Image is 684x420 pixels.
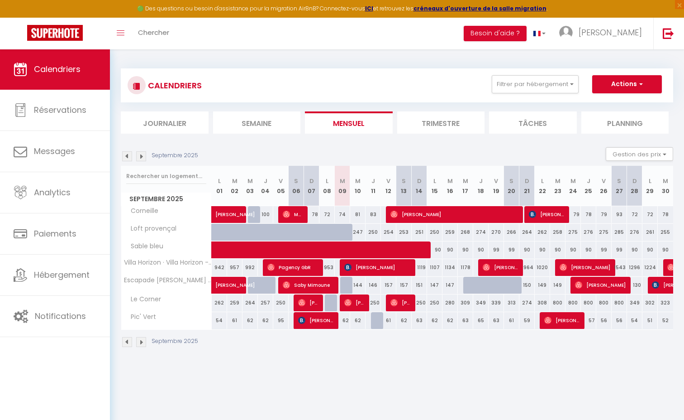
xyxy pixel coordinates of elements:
li: Trimestre [397,111,485,134]
div: 992 [242,259,258,276]
div: 146 [366,277,381,294]
div: 250 [427,294,442,311]
button: Gestion des prix [606,147,673,161]
span: [PERSON_NAME] [298,294,318,311]
span: [PERSON_NAME] [575,276,626,294]
abbr: M [232,177,237,185]
div: 308 [535,294,550,311]
span: Calendriers [34,63,81,75]
abbr: V [386,177,390,185]
th: 12 [381,166,396,206]
div: 65 [473,312,489,329]
th: 05 [273,166,289,206]
div: 149 [550,277,565,294]
a: ... [PERSON_NAME] [552,18,653,49]
th: 26 [596,166,612,206]
div: 275 [565,224,581,241]
div: 957 [227,259,242,276]
div: 250 [427,224,442,241]
div: 1119 [412,259,427,276]
span: [PERSON_NAME] [544,312,580,329]
div: 339 [489,294,504,311]
div: 78 [581,206,596,223]
a: créneaux d'ouverture de la salle migration [413,5,546,12]
span: [PERSON_NAME] [390,294,411,311]
li: Semaine [213,111,301,134]
span: [PERSON_NAME] [579,27,642,38]
span: Margaux Ptv [283,206,303,223]
div: 247 [350,224,366,241]
div: 79 [565,206,581,223]
p: Septembre 2025 [152,151,198,160]
abbr: J [587,177,590,185]
span: Messages [34,145,75,157]
abbr: J [264,177,267,185]
div: 74 [335,206,350,223]
abbr: D [525,177,529,185]
th: 17 [458,166,473,206]
div: 79 [596,206,612,223]
th: 16 [442,166,458,206]
div: 250 [366,294,381,311]
div: 1224 [642,259,658,276]
div: 323 [658,294,673,311]
button: Filtrer par hébergement [492,75,579,93]
span: Pagency GbR [267,259,318,276]
abbr: D [309,177,314,185]
span: [PERSON_NAME] [298,312,334,329]
abbr: M [447,177,453,185]
div: 72 [319,206,335,223]
img: ... [559,26,573,39]
abbr: S [509,177,513,185]
abbr: M [355,177,361,185]
div: 147 [442,277,458,294]
div: 274 [473,224,489,241]
abbr: D [417,177,422,185]
div: 61 [504,312,519,329]
th: 09 [335,166,350,206]
abbr: J [371,177,375,185]
abbr: L [541,177,544,185]
div: 800 [550,294,565,311]
div: 953 [319,259,335,276]
div: 1178 [458,259,473,276]
div: 255 [658,224,673,241]
div: 800 [581,294,596,311]
th: 25 [581,166,596,206]
div: 1296 [627,259,642,276]
span: Chercher [138,28,169,37]
abbr: M [555,177,560,185]
span: [PERSON_NAME] [344,294,365,311]
div: 259 [227,294,242,311]
span: Septembre 2025 [121,193,211,206]
div: 276 [581,224,596,241]
div: 62 [335,312,350,329]
div: 268 [458,224,473,241]
div: 800 [612,294,627,311]
div: 130 [627,277,642,294]
div: 62 [350,312,366,329]
abbr: S [294,177,298,185]
span: Loft provençal [123,224,179,234]
th: 06 [289,166,304,206]
span: Escapade [PERSON_NAME] & Piscine • Au calme [123,277,213,284]
strong: ICI [365,5,373,12]
th: 11 [366,166,381,206]
abbr: M [247,177,253,185]
div: 62 [242,312,258,329]
abbr: L [326,177,328,185]
th: 08 [319,166,335,206]
div: 72 [642,206,658,223]
div: 264 [519,224,535,241]
div: 274 [519,294,535,311]
div: 258 [550,224,565,241]
th: 22 [535,166,550,206]
th: 19 [489,166,504,206]
div: 1020 [535,259,550,276]
div: 275 [596,224,612,241]
div: 264 [242,294,258,311]
div: 63 [412,312,427,329]
div: 90 [642,241,658,258]
span: Réservations [34,104,86,116]
img: logout [663,28,674,39]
